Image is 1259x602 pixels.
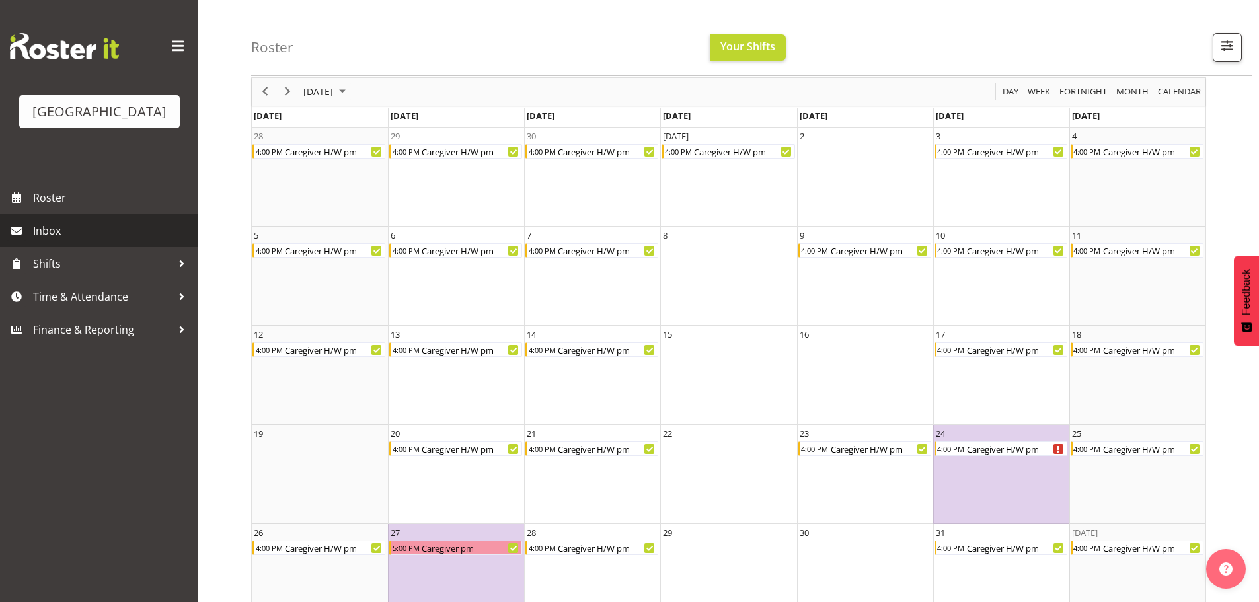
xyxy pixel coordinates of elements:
span: Month [1115,83,1150,100]
div: Caregiver H/W pm Begin From Saturday, October 4, 2025 at 4:00:00 PM GMT+13:00 Ends At Saturday, O... [1071,144,1203,159]
div: Caregiver H/W pm Begin From Thursday, October 9, 2025 at 4:00:00 PM GMT+13:00 Ends At Thursday, O... [798,243,931,258]
td: Friday, October 17, 2025 [933,326,1069,425]
div: Caregiver H/W pm [966,442,1067,455]
div: Caregiver H/W pm [556,244,658,257]
button: Feedback - Show survey [1234,256,1259,346]
button: Previous [256,83,274,100]
div: 4:00 PM [1073,541,1102,554]
span: [DATE] [527,110,554,122]
div: 9 [800,229,804,242]
span: Finance & Reporting [33,320,172,340]
div: 6 [391,229,395,242]
div: Caregiver H/W pm [556,343,658,356]
td: Wednesday, October 22, 2025 [660,425,796,524]
div: Caregiver H/W pm [1102,541,1203,554]
div: 16 [800,328,809,341]
div: Caregiver H/W pm [284,541,385,554]
div: Caregiver H/W pm Begin From Friday, October 10, 2025 at 4:00:00 PM GMT+13:00 Ends At Friday, Octo... [935,243,1067,258]
div: 4:00 PM [800,442,829,455]
div: Caregiver H/W pm [420,145,521,158]
div: Caregiver H/W pm [284,343,385,356]
td: Saturday, October 25, 2025 [1069,425,1205,524]
div: Caregiver H/W pm Begin From Friday, October 31, 2025 at 4:00:00 PM GMT+13:00 Ends At Friday, Octo... [935,541,1067,555]
div: Caregiver H/W pm Begin From Tuesday, October 14, 2025 at 4:00:00 PM GMT+13:00 Ends At Tuesday, Oc... [525,342,658,357]
div: 26 [254,526,263,539]
button: Next [279,83,297,100]
button: Timeline Week [1026,83,1053,100]
div: 3 [936,130,940,143]
div: 4:00 PM [254,145,284,158]
div: 22 [663,427,672,440]
button: Your Shifts [710,34,786,61]
div: 30 [800,526,809,539]
div: 2 [800,130,804,143]
div: 13 [391,328,400,341]
div: 4:00 PM [527,145,556,158]
img: Rosterit website logo [10,33,119,59]
div: Caregiver H/W pm Begin From Monday, October 13, 2025 at 4:00:00 PM GMT+13:00 Ends At Monday, Octo... [389,342,522,357]
div: Caregiver H/W pm [420,244,521,257]
td: Sunday, October 5, 2025 [252,227,388,326]
div: 7 [527,229,531,242]
div: Caregiver H/W pm [1102,442,1203,455]
span: Fortnight [1058,83,1108,100]
div: Caregiver H/W pm [966,541,1067,554]
img: help-xxl-2.png [1219,562,1233,576]
div: Caregiver H/W pm Begin From Saturday, October 18, 2025 at 4:00:00 PM GMT+13:00 Ends At Saturday, ... [1071,342,1203,357]
div: Caregiver H/W pm [1102,244,1203,257]
td: Tuesday, October 14, 2025 [524,326,660,425]
div: Caregiver H/W pm [284,145,385,158]
span: [DATE] [800,110,827,122]
div: 24 [936,427,945,440]
div: 8 [663,229,668,242]
div: 4:00 PM [527,541,556,554]
td: Monday, October 13, 2025 [388,326,524,425]
div: Caregiver H/W pm Begin From Sunday, October 12, 2025 at 4:00:00 PM GMT+13:00 Ends At Sunday, Octo... [252,342,385,357]
td: Monday, October 6, 2025 [388,227,524,326]
h4: Roster [251,40,293,55]
div: Caregiver H/W pm [1102,343,1203,356]
div: 4:00 PM [936,442,966,455]
div: 4:00 PM [936,244,966,257]
div: Caregiver H/W pm Begin From Tuesday, October 21, 2025 at 4:00:00 PM GMT+13:00 Ends At Tuesday, Oc... [525,441,658,456]
span: Day [1001,83,1020,100]
span: Your Shifts [720,39,775,54]
div: 29 [663,526,672,539]
div: Caregiver H/W pm Begin From Saturday, November 1, 2025 at 4:00:00 PM GMT+13:00 Ends At Saturday, ... [1071,541,1203,555]
span: calendar [1157,83,1202,100]
div: Caregiver H/W pm [829,244,931,257]
div: Caregiver H/W pm [693,145,794,158]
div: 11 [1072,229,1081,242]
div: 4:00 PM [800,244,829,257]
div: [DATE] [663,130,689,143]
div: Caregiver H/W pm Begin From Friday, October 3, 2025 at 4:00:00 PM GMT+13:00 Ends At Friday, Octob... [935,144,1067,159]
div: 29 [391,130,400,143]
div: 4:00 PM [391,442,420,455]
div: 4:00 PM [936,541,966,554]
button: Timeline Day [1001,83,1021,100]
div: 4:00 PM [527,343,556,356]
div: Caregiver H/W pm [966,145,1067,158]
div: 30 [527,130,536,143]
td: Sunday, October 12, 2025 [252,326,388,425]
div: 4:00 PM [936,145,966,158]
div: Caregiver H/W pm [556,541,658,554]
td: Friday, October 24, 2025 [933,425,1069,524]
span: [DATE] [254,110,282,122]
div: Caregiver H/W pm Begin From Friday, October 24, 2025 at 4:00:00 PM GMT+13:00 Ends At Friday, Octo... [935,441,1067,456]
div: 14 [527,328,536,341]
div: Caregiver H/W pm Begin From Tuesday, October 28, 2025 at 4:00:00 PM GMT+13:00 Ends At Tuesday, Oc... [525,541,658,555]
td: Wednesday, October 1, 2025 [660,128,796,227]
div: Caregiver H/W pm Begin From Wednesday, October 1, 2025 at 4:00:00 PM GMT+13:00 Ends At Wednesday,... [662,144,794,159]
div: Caregiver pm [420,541,521,554]
div: 4:00 PM [254,541,284,554]
div: 4:00 PM [1073,343,1102,356]
td: Saturday, October 18, 2025 [1069,326,1205,425]
div: Caregiver H/W pm Begin From Sunday, October 26, 2025 at 4:00:00 PM GMT+13:00 Ends At Sunday, Octo... [252,541,385,555]
div: 12 [254,328,263,341]
div: 25 [1072,427,1081,440]
div: 21 [527,427,536,440]
td: Monday, October 20, 2025 [388,425,524,524]
div: [DATE] [1072,526,1098,539]
div: Caregiver H/W pm Begin From Sunday, September 28, 2025 at 4:00:00 PM GMT+13:00 Ends At Sunday, Se... [252,144,385,159]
